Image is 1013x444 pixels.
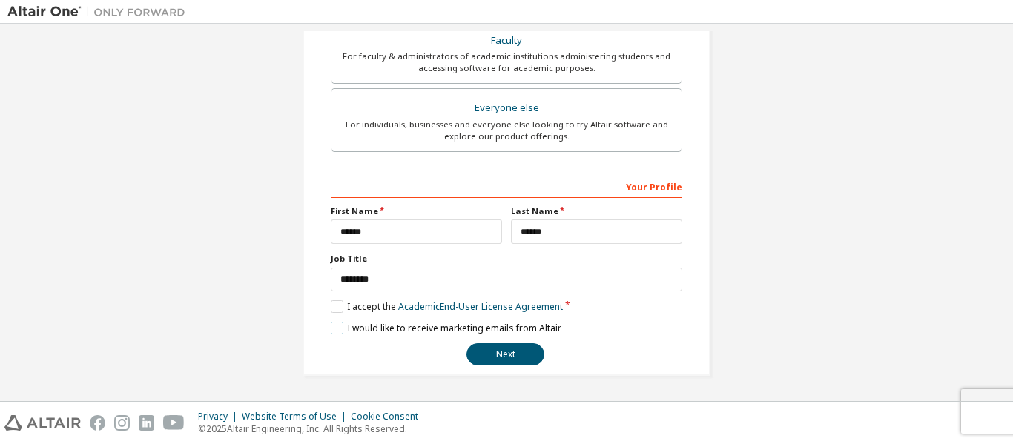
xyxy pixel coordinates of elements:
[340,50,673,74] div: For faculty & administrators of academic institutions administering students and accessing softwa...
[139,415,154,431] img: linkedin.svg
[511,205,682,217] label: Last Name
[398,300,563,313] a: Academic End-User License Agreement
[4,415,81,431] img: altair_logo.svg
[198,411,242,423] div: Privacy
[163,415,185,431] img: youtube.svg
[340,98,673,119] div: Everyone else
[331,253,682,265] label: Job Title
[114,415,130,431] img: instagram.svg
[340,119,673,142] div: For individuals, businesses and everyone else looking to try Altair software and explore our prod...
[331,300,563,313] label: I accept the
[331,205,502,217] label: First Name
[331,322,561,334] label: I would like to receive marketing emails from Altair
[7,4,193,19] img: Altair One
[340,30,673,51] div: Faculty
[466,343,544,365] button: Next
[331,174,682,198] div: Your Profile
[242,411,351,423] div: Website Terms of Use
[198,423,427,435] p: © 2025 Altair Engineering, Inc. All Rights Reserved.
[351,411,427,423] div: Cookie Consent
[90,415,105,431] img: facebook.svg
